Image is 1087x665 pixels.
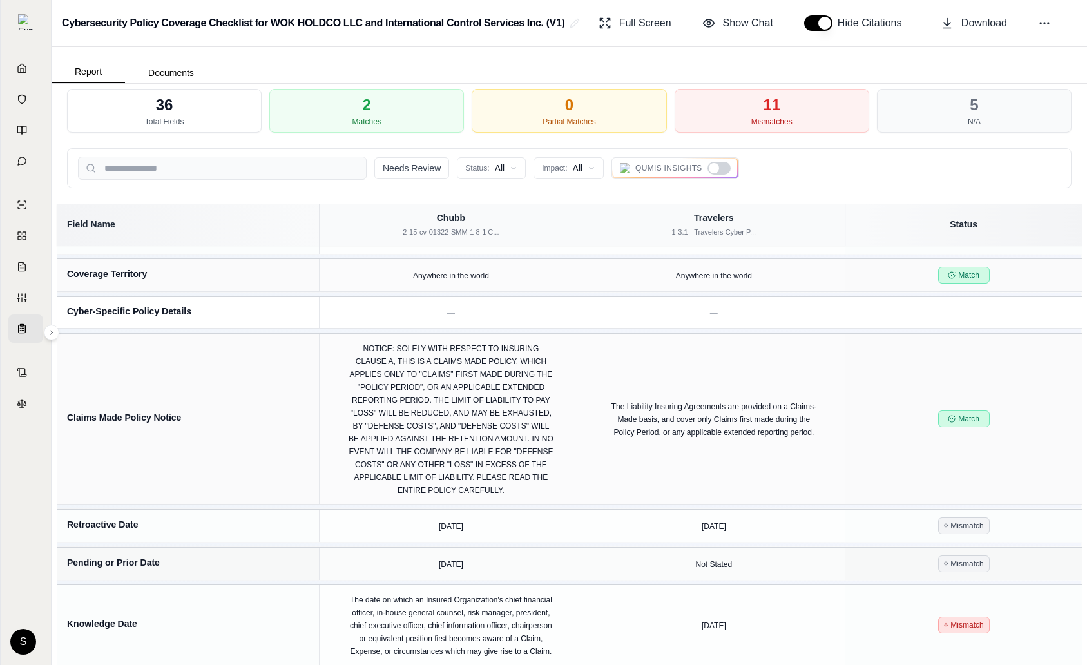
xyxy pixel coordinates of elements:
[845,204,1082,246] th: Status
[352,117,381,127] div: Matches
[968,117,981,127] div: N/A
[44,325,59,340] button: Expand sidebar
[751,117,793,127] div: Mismatches
[710,309,718,318] span: —
[620,163,630,173] img: Qumis Logo
[723,15,773,31] span: Show Chat
[961,15,1007,31] span: Download
[8,191,43,219] a: Single Policy
[938,555,990,572] span: Mismatch
[10,629,36,655] div: S
[702,522,726,531] span: [DATE]
[67,518,309,531] div: Retroactive Date
[676,271,752,280] span: Anywhere in the world
[8,222,43,250] a: Policy Comparisons
[8,85,43,113] a: Documents Vault
[67,617,309,630] div: Knowledge Date
[67,411,309,424] div: Claims Made Policy Notice
[447,309,455,318] span: —
[590,227,837,238] div: 1-3.1 - Travelers Cyber P...
[8,54,43,82] a: Home
[125,63,217,83] button: Documents
[697,10,778,36] button: Show Chat
[543,117,596,127] div: Partial Matches
[67,305,309,318] div: Cyber-Specific Policy Details
[938,617,990,633] span: Mismatch
[573,162,583,175] span: All
[374,157,449,179] button: Needs Review
[67,267,309,280] div: Coverage Territory
[8,284,43,312] a: Custom Report
[695,560,732,569] span: Not Stated
[327,227,574,238] div: 2-15-cv-01322-SMM-1 8-1 C...
[542,163,567,173] span: Impact:
[13,9,39,35] button: Expand sidebar
[57,204,320,246] th: Field Name
[18,14,34,30] img: Expand sidebar
[8,389,43,418] a: Legal Search Engine
[350,595,552,656] span: The date on which an Insured Organization's chief financial officer, in-house general counsel, ri...
[838,15,910,31] span: Hide Citations
[702,621,726,630] span: [DATE]
[495,162,505,175] span: All
[763,95,780,115] div: 11
[8,253,43,281] a: Claim Coverage
[590,211,837,224] div: Travelers
[363,95,371,115] div: 2
[565,95,573,115] div: 0
[413,271,489,280] span: Anywhere in the world
[439,560,463,569] span: [DATE]
[635,163,702,173] span: Qumis Insights
[8,358,43,387] a: Contract Analysis
[8,314,43,343] a: Coverage Table
[62,12,564,35] h2: Cybersecurity Policy Coverage Checklist for WOK HOLDCO LLC and International Control Services Inc...
[145,117,184,127] div: Total Fields
[619,15,671,31] span: Full Screen
[593,10,677,36] button: Full Screen
[465,163,489,173] span: Status:
[8,116,43,144] a: Prompt Library
[938,517,990,534] span: Mismatch
[936,10,1012,36] button: Download
[970,95,978,115] div: 5
[938,410,990,427] span: Match
[534,157,604,179] button: Impact:All
[8,147,43,175] a: Chat
[327,211,574,224] div: Chubb
[52,61,125,83] button: Report
[611,402,816,437] span: The Liability Insuring Agreements are provided on a Claims-Made basis, and cover only Claims firs...
[439,522,463,531] span: [DATE]
[67,556,309,569] div: Pending or Prior Date
[156,95,173,115] div: 36
[349,344,553,495] span: NOTICE: SOLELY WITH RESPECT TO INSURING CLAUSE A, THIS IS A CLAIMS MADE POLICY, WHICH APPLIES ONL...
[457,157,526,179] button: Status:All
[938,267,990,284] span: Match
